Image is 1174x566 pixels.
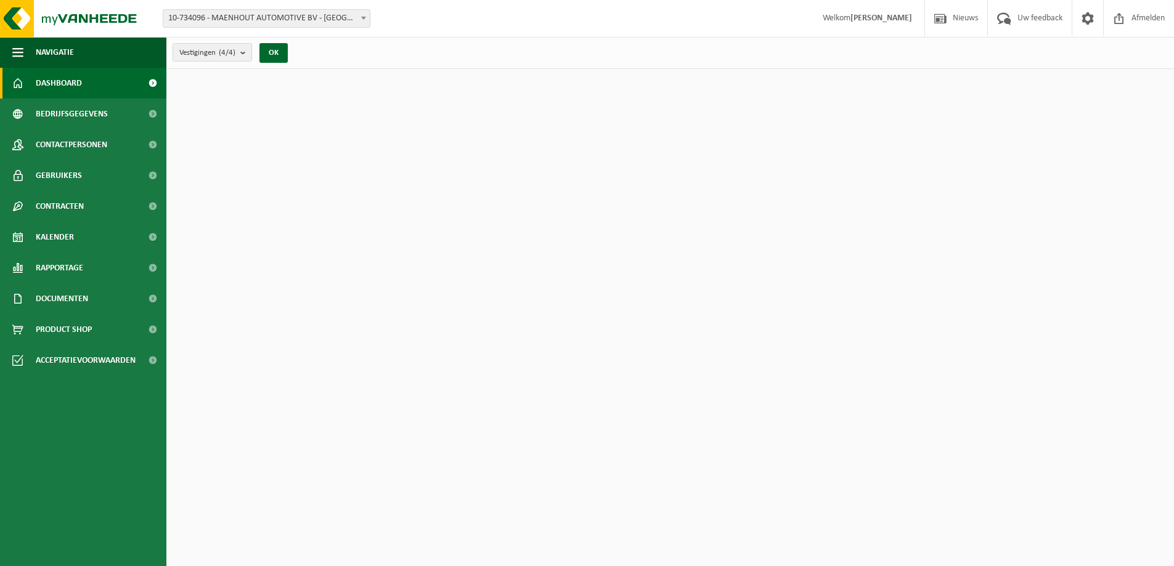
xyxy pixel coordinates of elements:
span: 10-734096 - MAENHOUT AUTOMOTIVE BV - BRUGGE [163,9,370,28]
button: OK [259,43,288,63]
span: Kalender [36,222,74,253]
span: Contracten [36,191,84,222]
span: Product Shop [36,314,92,345]
span: 10-734096 - MAENHOUT AUTOMOTIVE BV - BRUGGE [163,10,370,27]
button: Vestigingen(4/4) [173,43,252,62]
span: Navigatie [36,37,74,68]
span: Bedrijfsgegevens [36,99,108,129]
span: Dashboard [36,68,82,99]
span: Documenten [36,283,88,314]
span: Rapportage [36,253,83,283]
span: Contactpersonen [36,129,107,160]
span: Gebruikers [36,160,82,191]
span: Acceptatievoorwaarden [36,345,136,376]
count: (4/4) [219,49,235,57]
span: Vestigingen [179,44,235,62]
strong: [PERSON_NAME] [850,14,912,23]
